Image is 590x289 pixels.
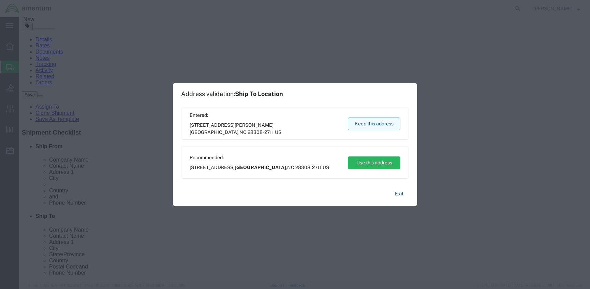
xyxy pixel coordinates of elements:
[287,165,294,170] span: NC
[190,122,274,135] span: [PERSON_NAME][GEOGRAPHIC_DATA]
[248,129,274,135] span: 28308-2711
[275,129,281,135] span: US
[348,118,400,130] button: Keep this address
[190,112,341,119] span: Entered:
[235,165,286,170] span: [GEOGRAPHIC_DATA]
[348,156,400,169] button: Use this address
[295,165,322,170] span: 28308-2711
[181,90,283,98] h1: Address validation:
[190,122,341,136] span: [STREET_ADDRESS] ,
[190,154,329,161] span: Recommended:
[190,164,329,171] span: [STREET_ADDRESS] ,
[389,188,409,200] button: Exit
[323,165,329,170] span: US
[235,90,283,97] span: Ship To Location
[239,129,247,135] span: NC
